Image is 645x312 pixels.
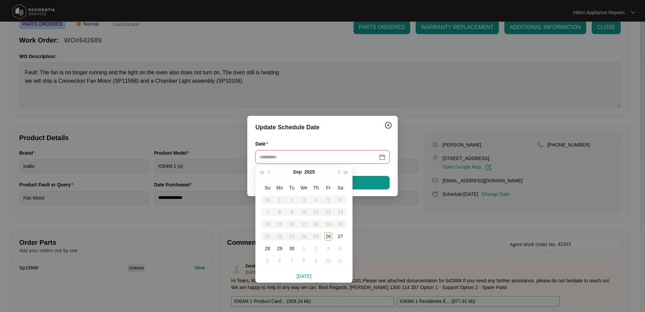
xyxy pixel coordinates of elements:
[383,120,394,131] button: Close
[274,242,286,255] td: 2025-09-29
[276,244,284,253] div: 29
[286,255,298,267] td: 2025-10-07
[324,244,332,253] div: 3
[263,257,272,265] div: 5
[324,232,332,240] div: 26
[297,274,311,279] a: [DATE]
[334,242,346,255] td: 2025-10-04
[261,242,274,255] td: 2025-09-28
[312,257,320,265] div: 9
[310,182,322,194] th: Th
[324,257,332,265] div: 10
[261,182,274,194] th: Su
[259,153,377,161] input: Date
[310,255,322,267] td: 2025-10-09
[293,165,302,179] button: Sep
[286,242,298,255] td: 2025-09-30
[336,257,344,265] div: 11
[298,255,310,267] td: 2025-10-08
[322,255,334,267] td: 2025-10-10
[274,182,286,194] th: Mo
[255,140,271,147] label: Date
[310,242,322,255] td: 2025-10-02
[304,165,315,179] button: 2025
[300,244,308,253] div: 1
[300,257,308,265] div: 8
[384,121,392,129] img: closeCircle
[336,232,344,240] div: 27
[288,257,296,265] div: 7
[334,230,346,242] td: 2025-09-27
[286,182,298,194] th: Tu
[322,230,334,242] td: 2025-09-26
[261,255,274,267] td: 2025-10-05
[298,242,310,255] td: 2025-10-01
[312,244,320,253] div: 2
[322,182,334,194] th: Fr
[255,164,390,171] div: Please enter your date.
[336,244,344,253] div: 4
[274,255,286,267] td: 2025-10-06
[288,244,296,253] div: 30
[276,257,284,265] div: 6
[322,242,334,255] td: 2025-10-03
[255,123,390,132] div: Update Schedule Date
[263,244,272,253] div: 28
[298,182,310,194] th: We
[334,182,346,194] th: Sa
[334,255,346,267] td: 2025-10-11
